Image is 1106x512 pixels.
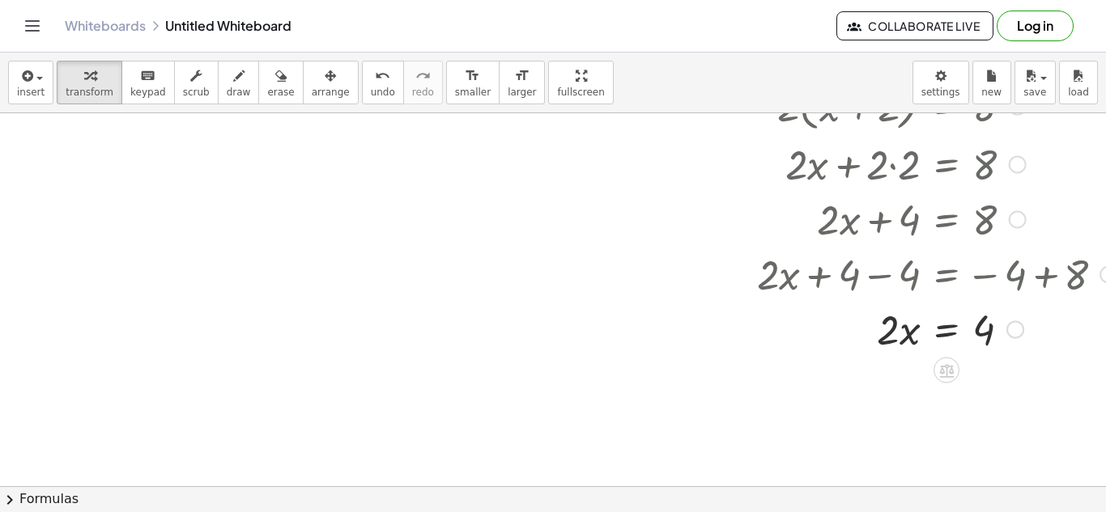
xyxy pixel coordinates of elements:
[371,87,395,98] span: undo
[65,18,146,34] a: Whiteboards
[981,87,1002,98] span: new
[972,61,1011,104] button: new
[121,61,175,104] button: keyboardkeypad
[836,11,993,40] button: Collaborate Live
[1068,87,1089,98] span: load
[8,61,53,104] button: insert
[19,13,45,39] button: Toggle navigation
[303,61,359,104] button: arrange
[17,87,45,98] span: insert
[174,61,219,104] button: scrub
[508,87,536,98] span: larger
[1015,61,1056,104] button: save
[218,61,260,104] button: draw
[227,87,251,98] span: draw
[130,87,166,98] span: keypad
[412,87,434,98] span: redo
[921,87,960,98] span: settings
[997,11,1074,41] button: Log in
[1059,61,1098,104] button: load
[183,87,210,98] span: scrub
[1023,87,1046,98] span: save
[557,87,604,98] span: fullscreen
[850,19,980,33] span: Collaborate Live
[912,61,969,104] button: settings
[499,61,545,104] button: format_sizelarger
[415,66,431,86] i: redo
[258,61,303,104] button: erase
[140,66,155,86] i: keyboard
[57,61,122,104] button: transform
[403,61,443,104] button: redoredo
[934,358,959,383] div: Apply the same math to both sides of the equation
[267,87,294,98] span: erase
[548,61,613,104] button: fullscreen
[446,61,500,104] button: format_sizesmaller
[362,61,404,104] button: undoundo
[465,66,480,86] i: format_size
[455,87,491,98] span: smaller
[312,87,350,98] span: arrange
[66,87,113,98] span: transform
[514,66,530,86] i: format_size
[375,66,390,86] i: undo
